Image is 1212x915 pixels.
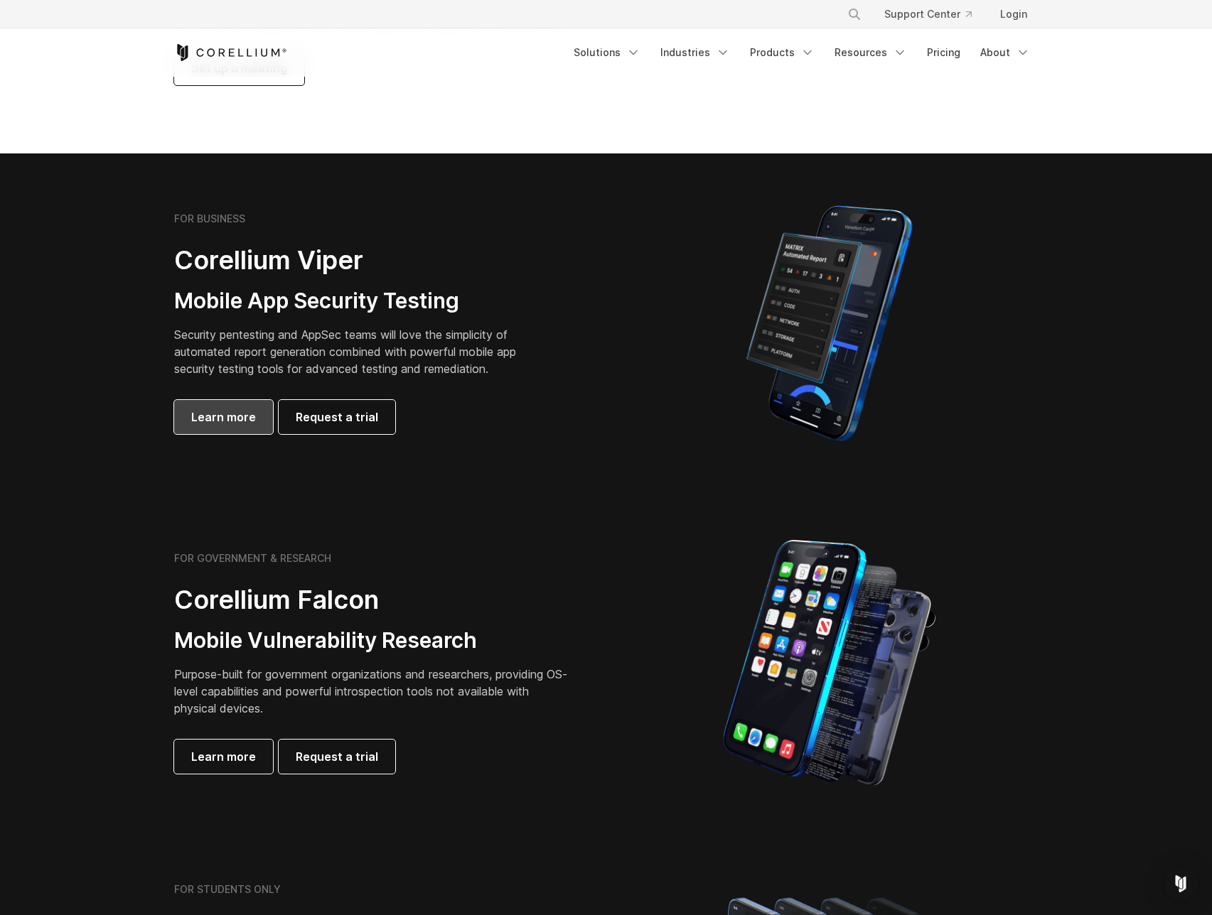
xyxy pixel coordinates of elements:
h2: Corellium Falcon [174,584,572,616]
div: Navigation Menu [565,40,1039,65]
img: iPhone model separated into the mechanics used to build the physical device. [722,538,936,787]
h6: FOR STUDENTS ONLY [174,883,281,896]
span: Request a trial [296,408,378,426]
button: Search [842,1,867,27]
a: Learn more [174,400,273,434]
h2: Corellium Viper [174,244,538,276]
a: Solutions [565,40,649,65]
a: About [972,40,1039,65]
div: Open Intercom Messenger [1164,867,1198,901]
p: Security pentesting and AppSec teams will love the simplicity of automated report generation comb... [174,326,538,377]
span: Request a trial [296,748,378,765]
a: Login [989,1,1039,27]
a: Corellium Home [174,44,287,61]
a: Pricing [918,40,969,65]
h3: Mobile App Security Testing [174,288,538,315]
a: Products [741,40,823,65]
p: Purpose-built for government organizations and researchers, providing OS-level capabilities and p... [174,666,572,717]
img: Corellium MATRIX automated report on iPhone showing app vulnerability test results across securit... [722,199,936,448]
div: Navigation Menu [830,1,1039,27]
h3: Mobile Vulnerability Research [174,627,572,654]
h6: FOR GOVERNMENT & RESEARCH [174,552,331,565]
a: Request a trial [279,740,395,774]
a: Industries [652,40,739,65]
a: Request a trial [279,400,395,434]
span: Learn more [191,748,256,765]
span: Learn more [191,408,256,426]
a: Resources [826,40,916,65]
a: Support Center [873,1,983,27]
h6: FOR BUSINESS [174,212,245,225]
a: Learn more [174,740,273,774]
